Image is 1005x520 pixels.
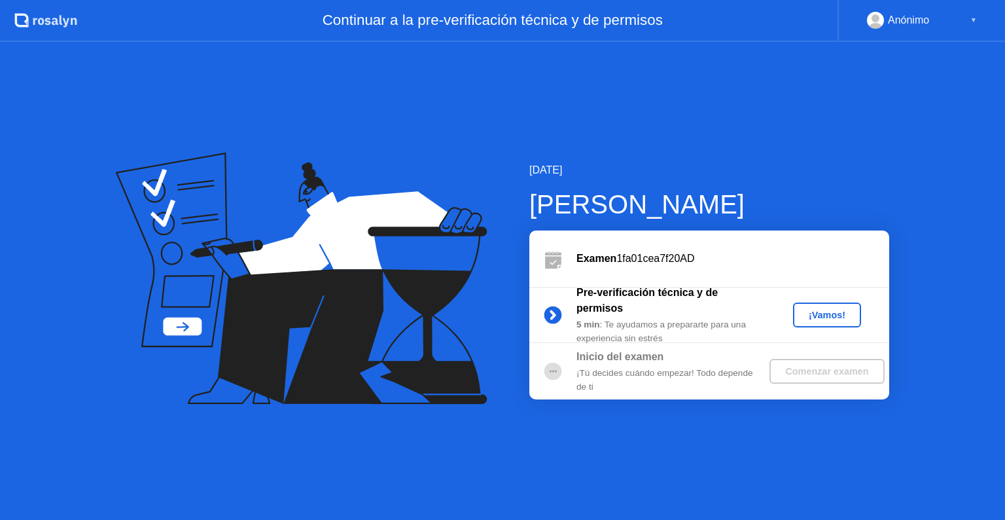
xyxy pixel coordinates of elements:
[793,303,861,327] button: ¡Vamos!
[769,359,884,384] button: Comenzar examen
[970,12,977,29] div: ▼
[888,12,929,29] div: Anónimo
[529,162,889,178] div: [DATE]
[529,185,889,224] div: [PERSON_NAME]
[576,351,663,362] b: Inicio del examen
[798,310,856,320] div: ¡Vamos!
[576,367,765,394] div: ¡Tú decides cuándo empezar! Todo depende de ti
[576,253,616,264] b: Examen
[576,320,600,329] b: 5 min
[576,318,765,345] div: : Te ayudamos a prepararte para una experiencia sin estrés
[576,251,889,267] div: 1fa01cea7f20AD
[775,366,879,377] div: Comenzar examen
[576,287,718,314] b: Pre-verificación técnica y de permisos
